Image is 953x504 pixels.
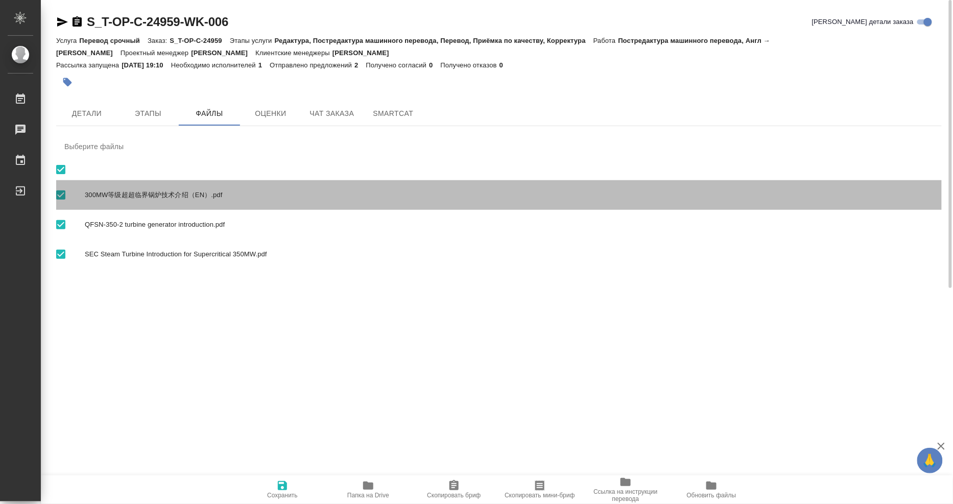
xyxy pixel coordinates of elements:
[255,49,332,57] p: Клиентские менеджеры
[62,107,111,120] span: Детали
[170,37,229,44] p: S_T-OP-C-24959
[71,16,83,28] button: Скопировать ссылку
[307,107,356,120] span: Чат заказа
[56,61,122,69] p: Рассылка запущена
[429,61,440,69] p: 0
[185,107,234,120] span: Файлы
[148,37,170,44] p: Заказ:
[85,220,934,230] span: QFSN-350-2 turbine generator introduction.pdf
[230,37,275,44] p: Этапы услуги
[121,49,191,57] p: Проектный менеджер
[593,37,618,44] p: Работа
[191,49,255,57] p: [PERSON_NAME]
[441,61,499,69] p: Получено отказов
[56,16,68,28] button: Скопировать ссылку для ЯМессенджера
[56,71,79,93] button: Добавить тэг
[171,61,258,69] p: Необходимо исполнителей
[246,107,295,120] span: Оценки
[50,244,72,265] span: Выбрать все вложенные папки
[369,107,418,120] span: SmartCat
[258,61,270,69] p: 1
[275,37,593,44] p: Редактура, Постредактура машинного перевода, Перевод, Приёмка по качеству, Корректура
[50,184,72,206] span: Выбрать все вложенные папки
[917,448,943,473] button: 🙏
[270,61,354,69] p: Отправлено предложений
[56,37,79,44] p: Услуга
[122,61,171,69] p: [DATE] 19:10
[354,61,366,69] p: 2
[56,239,942,269] div: SEC Steam Turbine Introduction for Supercritical 350MW.pdf
[332,49,397,57] p: [PERSON_NAME]
[56,180,942,210] div: 300MW等级超超临界锅炉技术介绍（EN）.pdf
[499,61,511,69] p: 0
[812,17,914,27] span: [PERSON_NAME] детали заказа
[124,107,173,120] span: Этапы
[85,190,934,200] span: 300MW等级超超临界锅炉技术介绍（EN）.pdf
[921,450,939,471] span: 🙏
[366,61,430,69] p: Получено согласий
[87,15,228,29] a: S_T-OP-C-24959-WK-006
[56,210,942,239] div: QFSN-350-2 turbine generator introduction.pdf
[50,214,72,235] span: Выбрать все вложенные папки
[56,134,942,159] div: Выберите файлы
[85,249,934,259] span: SEC Steam Turbine Introduction for Supercritical 350MW.pdf
[79,37,148,44] p: Перевод срочный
